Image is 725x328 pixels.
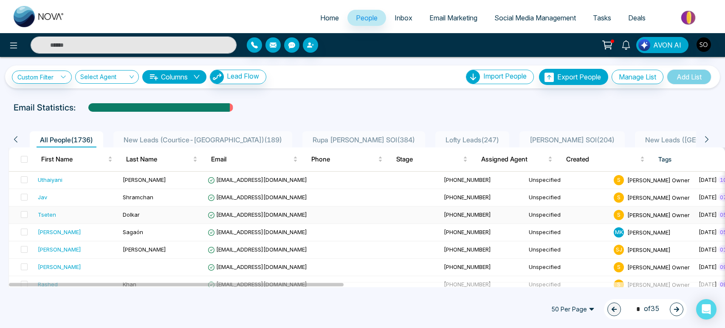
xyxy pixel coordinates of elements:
[444,246,491,253] span: [PHONE_NUMBER]
[614,210,624,220] span: S
[444,194,491,201] span: [PHONE_NUMBER]
[12,71,72,84] a: Custom Filter
[486,10,584,26] a: Social Media Management
[119,147,204,171] th: Last Name
[123,229,143,235] span: Sagaón
[474,147,559,171] th: Assigned Agent
[34,147,119,171] th: First Name
[525,259,610,276] td: Unspecified
[347,10,386,26] a: People
[545,303,601,316] span: 50 Per Page
[627,263,690,270] span: [PERSON_NAME] Owner
[14,6,65,27] img: Nova CRM Logo
[37,136,96,144] span: All People ( 1736 )
[525,241,610,259] td: Unspecified
[638,39,650,51] img: Lead Flow
[444,211,491,218] span: [PHONE_NUMBER]
[123,211,140,218] span: Dolkar
[444,281,491,288] span: [PHONE_NUMBER]
[204,147,305,171] th: Email
[696,299,717,320] div: Open Intercom Messenger
[494,14,576,22] span: Social Media Management
[628,14,646,22] span: Deals
[211,154,291,164] span: Email
[481,154,546,164] span: Assigned Agent
[38,175,62,184] div: Uthaiyani
[631,303,660,315] span: of 35
[627,176,690,183] span: [PERSON_NAME] Owner
[208,229,307,235] span: [EMAIL_ADDRESS][DOMAIN_NAME]
[653,40,681,50] span: AVON AI
[227,72,259,80] span: Lead Flow
[627,229,671,235] span: [PERSON_NAME]
[699,194,717,201] span: [DATE]
[526,136,618,144] span: [PERSON_NAME] SOI ( 204 )
[311,154,376,164] span: Phone
[123,194,153,201] span: Shramchan
[525,189,610,206] td: Unspecified
[389,147,474,171] th: Stage
[612,70,663,84] button: Manage List
[206,70,266,84] a: Lead FlowLead Flow
[614,280,624,290] span: S
[614,175,624,185] span: S
[697,37,711,52] img: User Avatar
[208,194,307,201] span: [EMAIL_ADDRESS][DOMAIN_NAME]
[38,210,56,219] div: Tseten
[699,246,717,253] span: [DATE]
[386,10,421,26] a: Inbox
[627,194,690,201] span: [PERSON_NAME] Owner
[559,147,652,171] th: Created
[444,229,491,235] span: [PHONE_NUMBER]
[444,263,491,270] span: [PHONE_NUMBER]
[699,176,717,183] span: [DATE]
[38,245,81,254] div: [PERSON_NAME]
[38,193,47,201] div: Jav
[123,281,136,288] span: Khan
[38,280,58,288] div: Rashed
[584,10,620,26] a: Tasks
[429,14,477,22] span: Email Marketing
[444,176,491,183] span: [PHONE_NUMBER]
[395,14,412,22] span: Inbox
[699,281,717,288] span: [DATE]
[210,70,224,84] img: Lead Flow
[525,206,610,224] td: Unspecified
[525,172,610,189] td: Unspecified
[525,276,610,294] td: Unspecified
[356,14,378,22] span: People
[699,211,717,218] span: [DATE]
[210,70,266,84] button: Lead Flow
[539,69,608,85] button: Export People
[636,37,688,53] button: AVON AI
[208,281,307,288] span: [EMAIL_ADDRESS][DOMAIN_NAME]
[123,246,166,253] span: [PERSON_NAME]
[142,70,206,84] button: Columnsdown
[312,10,347,26] a: Home
[614,192,624,203] span: S
[620,10,654,26] a: Deals
[126,154,191,164] span: Last Name
[38,228,81,236] div: [PERSON_NAME]
[483,72,527,80] span: Import People
[193,74,200,80] span: down
[593,14,611,22] span: Tasks
[396,154,461,164] span: Stage
[208,246,307,253] span: [EMAIL_ADDRESS][DOMAIN_NAME]
[699,229,717,235] span: [DATE]
[566,154,638,164] span: Created
[305,147,389,171] th: Phone
[614,245,624,255] span: S J
[699,263,717,270] span: [DATE]
[38,263,81,271] div: [PERSON_NAME]
[208,176,307,183] span: [EMAIL_ADDRESS][DOMAIN_NAME]
[442,136,502,144] span: Lofty Leads ( 247 )
[525,224,610,241] td: Unspecified
[627,281,690,288] span: [PERSON_NAME] Owner
[208,263,307,270] span: [EMAIL_ADDRESS][DOMAIN_NAME]
[123,176,166,183] span: [PERSON_NAME]
[208,211,307,218] span: [EMAIL_ADDRESS][DOMAIN_NAME]
[627,246,671,253] span: [PERSON_NAME]
[627,211,690,218] span: [PERSON_NAME] Owner
[120,136,285,144] span: New Leads (Courtice-[GEOGRAPHIC_DATA]) ( 189 )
